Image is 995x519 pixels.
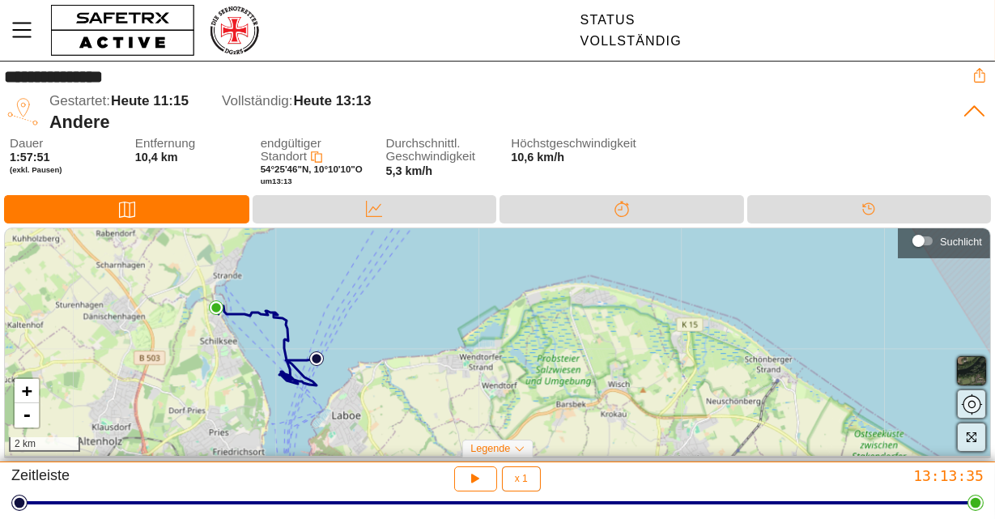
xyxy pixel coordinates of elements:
[500,195,744,223] div: Trennung
[208,4,260,57] img: RescueLogo.png
[502,466,541,491] button: x 1
[515,473,528,484] font: x 1
[15,379,39,403] a: Vergrößern
[10,136,43,150] font: Dauer
[10,151,50,164] font: 1:57:51
[209,300,223,315] img: PathEnd.svg
[11,467,70,483] font: Zeitleiste
[4,93,41,130] img: TRIP.svg
[135,136,195,150] font: Entfernung
[511,136,636,150] font: Höchstgeschwindigkeit
[580,34,682,48] font: Vollständig
[261,164,363,174] font: 54°25'46"N, 10°10'10"O
[309,351,324,366] img: PathStart.svg
[272,177,292,185] font: 13:13
[906,229,982,253] div: Suchlicht
[135,151,178,164] font: 10,4 km
[386,164,433,177] font: 5,3 km/h
[747,195,992,223] div: Zeitleiste
[580,13,636,27] font: Status
[111,93,189,108] font: Heute 11:15
[913,467,984,484] font: 13:13:35
[470,443,510,454] font: Legende
[22,405,32,425] font: -
[15,438,36,449] font: 2 km
[940,236,982,248] font: Suchlicht
[222,93,292,108] font: Vollständig:
[15,403,39,428] a: Herauszoomen
[386,136,476,164] font: Durchschnittl. Geschwindigkeit
[4,195,249,223] div: Karte
[10,165,62,174] font: (exkl. Pausen)
[261,177,272,185] font: um
[293,93,371,108] font: Heute 13:13
[49,93,110,108] font: Gestartet:
[49,112,109,132] font: Andere
[253,195,497,223] div: Daten
[261,136,321,164] font: endgültiger Standort
[22,381,32,401] font: +
[511,151,564,164] font: 10,6 km/h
